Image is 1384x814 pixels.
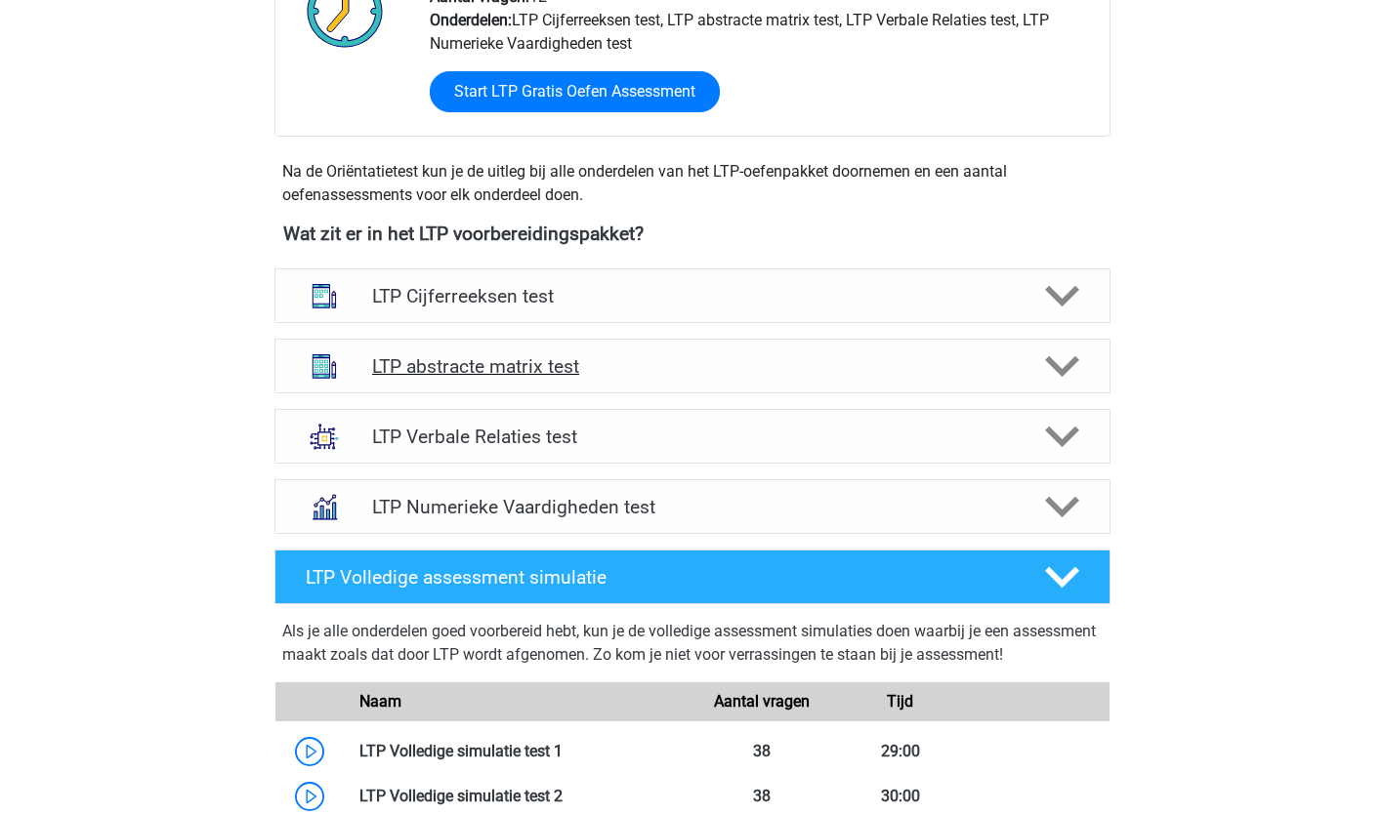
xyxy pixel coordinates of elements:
[831,690,970,713] div: Tijd
[267,479,1118,534] a: numeriek redeneren LTP Numerieke Vaardigheden test
[430,71,720,112] a: Start LTP Gratis Oefen Assessment
[430,11,512,29] b: Onderdelen:
[692,690,830,713] div: Aantal vragen
[372,496,1012,518] h4: LTP Numerieke Vaardigheden test
[372,355,1012,378] h4: LTP abstracte matrix test
[299,481,350,532] img: numeriek redeneren
[306,566,1013,589] h4: LTP Volledige assessment simulatie
[372,426,1012,448] h4: LTP Verbale Relaties test
[345,690,692,713] div: Naam
[267,339,1118,393] a: abstracte matrices LTP abstracte matrix test
[345,740,692,763] div: LTP Volledige simulatie test 1
[283,223,1102,245] h4: Wat zit er in het LTP voorbereidingspakket?
[372,285,1012,307] h4: LTP Cijferreeksen test
[274,160,1111,207] div: Na de Oriëntatietest kun je de uitleg bij alle onderdelen van het LTP-oefenpakket doornemen en ee...
[299,411,350,462] img: analogieen
[282,620,1103,674] div: Als je alle onderdelen goed voorbereid hebt, kun je de volledige assessment simulaties doen waarb...
[345,785,692,808] div: LTP Volledige simulatie test 2
[267,549,1118,604] a: LTP Volledige assessment simulatie
[267,268,1118,323] a: cijferreeksen LTP Cijferreeksen test
[299,341,350,391] img: abstracte matrices
[299,270,350,321] img: cijferreeksen
[267,409,1118,464] a: analogieen LTP Verbale Relaties test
